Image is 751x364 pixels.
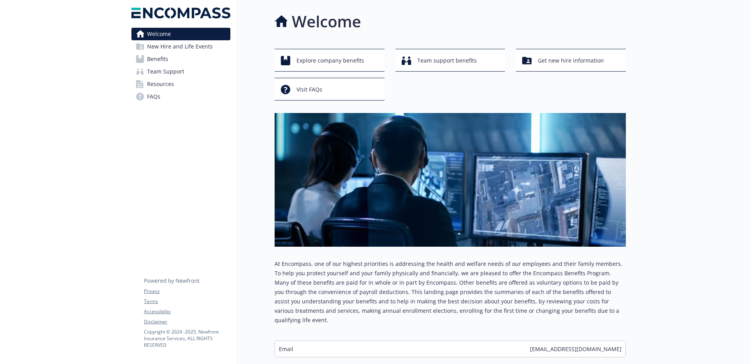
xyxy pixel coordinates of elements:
[144,298,230,305] a: Terms
[417,53,477,68] span: Team support benefits
[292,10,361,33] h1: Welcome
[131,40,230,53] a: New Hire and Life Events
[147,90,160,103] span: FAQs
[530,345,622,353] span: [EMAIL_ADDRESS][DOMAIN_NAME]
[144,288,230,295] a: Privacy
[147,40,213,53] span: New Hire and Life Events
[147,28,171,40] span: Welcome
[275,78,384,100] button: Visit FAQs
[147,78,174,90] span: Resources
[131,90,230,103] a: FAQs
[275,259,626,325] p: At Encompass, one of our highest priorities is addressing the health and welfare needs of our emp...
[279,345,293,353] span: Email
[275,113,626,247] img: overview page banner
[147,53,168,65] span: Benefits
[131,28,230,40] a: Welcome
[296,53,364,68] span: Explore company benefits
[275,49,384,72] button: Explore company benefits
[538,53,604,68] span: Get new hire information
[131,53,230,65] a: Benefits
[147,65,184,78] span: Team Support
[144,308,230,315] a: Accessibility
[144,328,230,348] p: Copyright © 2024 - 2025 , Newfront Insurance Services, ALL RIGHTS RESERVED
[131,78,230,90] a: Resources
[131,65,230,78] a: Team Support
[296,82,322,97] span: Visit FAQs
[144,318,230,325] a: Disclaimer
[516,49,626,72] button: Get new hire information
[395,49,505,72] button: Team support benefits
